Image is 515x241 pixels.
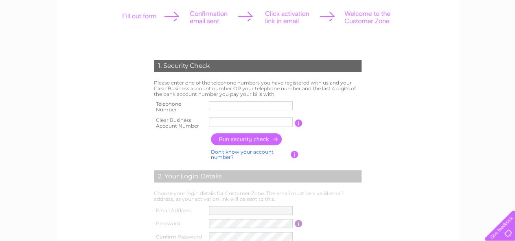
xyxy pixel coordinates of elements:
[152,115,207,131] th: Clear Business Account Number
[401,35,416,41] a: Water
[152,189,364,204] td: Choose your login details for Customer Zone. The email must be a valid email address, as your act...
[295,220,302,227] input: Information
[152,217,207,230] th: Password
[444,35,469,41] a: Telecoms
[154,60,362,72] div: 1. Security Check
[295,119,302,127] input: Information
[490,35,510,41] a: Contact
[473,35,485,41] a: Blog
[152,204,207,217] th: Email Address
[362,4,418,14] a: 0333 014 3131
[291,151,298,158] input: Information
[66,4,450,39] div: Clear Business is a trading name of Verastar Limited (registered in [GEOGRAPHIC_DATA] No. 3667643...
[152,78,364,99] td: Please enter one of the telephone numbers you have registered with us and your Clear Business acc...
[211,149,274,161] a: Don't know your account number?
[154,170,362,182] div: 2. Your Login Details
[421,35,439,41] a: Energy
[18,21,59,46] img: logo.png
[152,99,207,115] th: Telephone Number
